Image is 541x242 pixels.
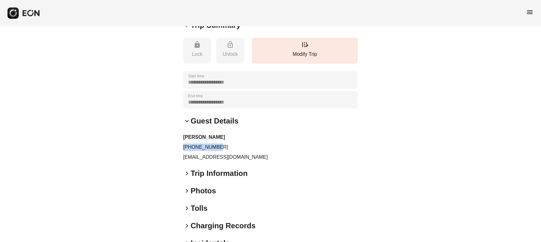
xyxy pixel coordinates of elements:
[191,186,216,196] h2: Photos
[183,153,358,161] p: [EMAIL_ADDRESS][DOMAIN_NAME]
[191,221,256,231] h2: Charging Records
[183,143,358,151] p: [PHONE_NUMBER]
[183,117,191,125] span: keyboard_arrow_down
[252,38,358,64] button: Modify Trip
[183,170,191,177] span: keyboard_arrow_right
[183,222,191,230] span: keyboard_arrow_right
[526,8,534,16] span: menu
[191,168,248,178] h2: Trip Information
[255,51,355,58] p: Modify Trip
[183,187,191,195] span: keyboard_arrow_right
[183,133,358,141] h3: [PERSON_NAME]
[191,116,238,126] h2: Guest Details
[183,205,191,212] span: keyboard_arrow_right
[301,41,309,48] span: edit_road
[191,203,207,213] h2: Tolls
